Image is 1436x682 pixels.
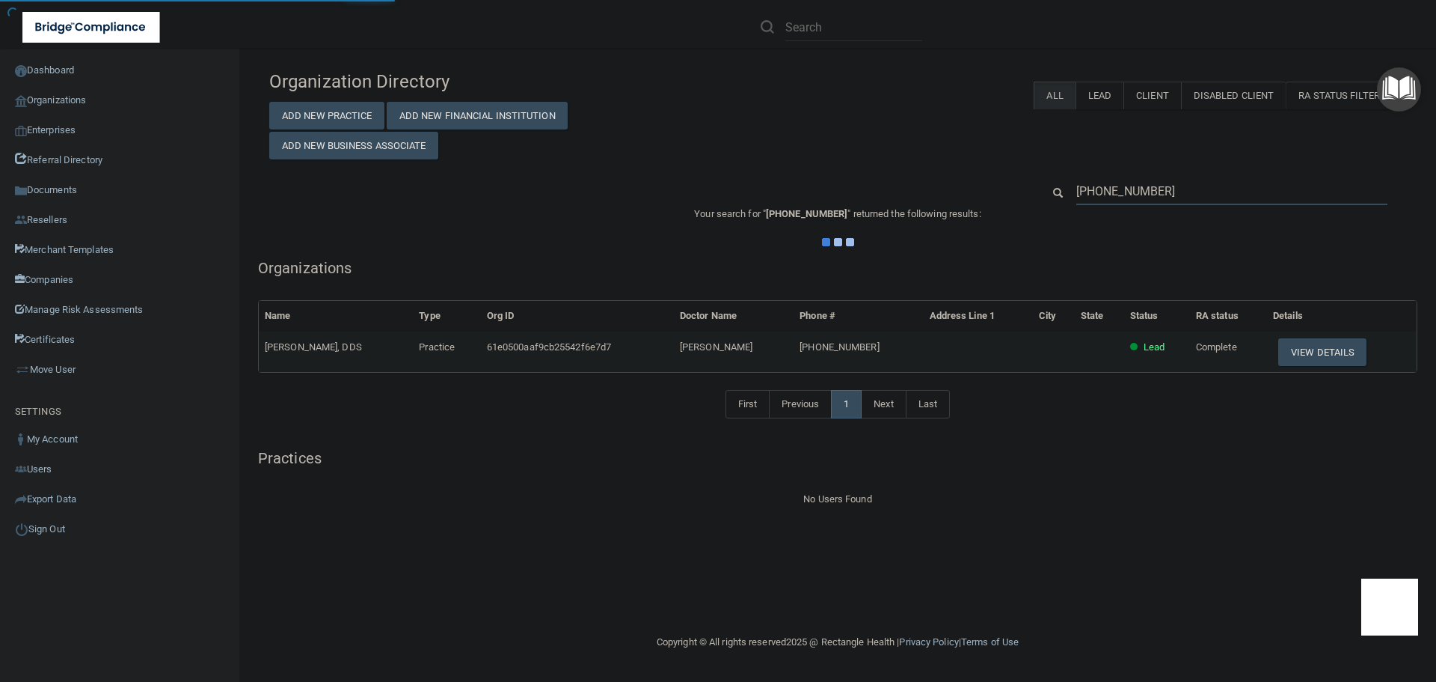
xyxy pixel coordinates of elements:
[258,450,1417,466] h5: Practices
[1124,301,1190,332] th: Status
[1034,82,1075,109] label: All
[1190,301,1267,332] th: RA status
[387,102,568,130] button: Add New Financial Institution
[15,362,30,377] img: briefcase.64adab9b.png
[15,214,27,226] img: ic_reseller.de258add.png
[15,65,27,77] img: ic_dashboard_dark.d01f4a41.png
[265,341,362,353] span: [PERSON_NAME], DDS
[680,341,752,353] span: [PERSON_NAME]
[766,208,847,219] span: [PHONE_NUMBER]
[725,390,770,418] a: First
[565,618,1111,666] div: Copyright © All rights reserved 2025 @ Rectangle Health | |
[761,20,774,34] img: ic-search.3b580494.png
[258,490,1417,508] div: No Users Found
[1144,338,1165,356] p: Lead
[1076,177,1387,205] input: Search
[269,102,384,130] button: Add New Practice
[15,433,27,445] img: ic_user_dark.df1a06c3.png
[259,301,413,332] th: Name
[822,238,854,246] img: ajax-loader.4d491dd7.gif
[481,301,674,332] th: Org ID
[961,636,1019,648] a: Terms of Use
[794,301,923,332] th: Phone #
[15,493,27,505] img: icon-export.b9366987.png
[15,185,27,197] img: icon-documents.8dae5593.png
[15,126,27,136] img: enterprise.0d942306.png
[1075,301,1124,332] th: State
[861,390,906,418] a: Next
[674,301,794,332] th: Doctor Name
[906,390,950,418] a: Last
[800,341,879,353] span: [PHONE_NUMBER]
[1076,82,1123,109] label: Lead
[899,636,958,648] a: Privacy Policy
[258,260,1417,276] h5: Organizations
[1196,341,1237,353] span: Complete
[15,403,61,421] label: SETTINGS
[487,341,611,353] span: 61e0500aaf9cb25542f6e7d7
[1278,338,1366,366] button: View Details
[785,13,922,41] input: Search
[15,523,28,536] img: ic_power_dark.7ecde6b1.png
[1033,301,1075,332] th: City
[924,301,1033,332] th: Address Line 1
[419,341,455,353] span: Practice
[1181,82,1286,109] label: Disabled Client
[15,95,27,107] img: organization-icon.f8decf85.png
[1267,301,1417,332] th: Details
[831,390,862,418] a: 1
[1377,67,1421,112] button: Open Resource Center
[769,390,832,418] a: Previous
[1361,579,1418,636] iframe: Drift Widget Chat Controller
[22,12,160,43] img: bridge_compliance_login_screen.278c3ca4.svg
[413,301,480,332] th: Type
[258,205,1417,223] p: Your search for " " returned the following results:
[15,463,27,475] img: icon-users.e205127d.png
[1123,82,1181,109] label: Client
[269,72,633,91] h4: Organization Directory
[1298,90,1394,101] span: RA Status Filter
[269,132,438,159] button: Add New Business Associate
